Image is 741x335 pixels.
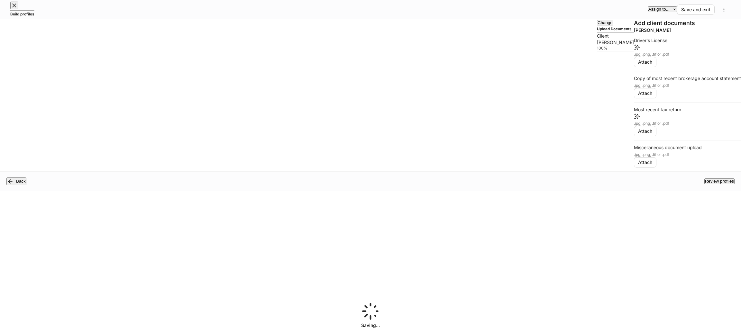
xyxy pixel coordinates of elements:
h5: Build profiles [10,11,34,17]
button: Attach [634,126,656,136]
button: Save and exit [677,5,715,15]
h5: Saving... [361,322,380,329]
button: Attach [634,157,656,167]
div: Attach [638,160,652,165]
div: Client [597,33,634,39]
p: .jpg, .png, .tif or .pdf [634,83,741,88]
p: .jpg, .png, .tif or .pdf [634,121,741,126]
a: [PERSON_NAME]100% [597,39,634,51]
button: Back [6,177,26,185]
a: Upload Documents [597,26,634,32]
p: [PERSON_NAME] [597,39,634,46]
div: Save and exit [681,7,710,12]
h5: [PERSON_NAME] [634,27,671,33]
div: Assign to... [648,7,676,11]
div: Driver's License [634,37,741,50]
button: Change [597,20,613,25]
div: Miscellaneous document upload [634,144,741,151]
button: Assign to... [648,6,677,12]
div: Change [598,21,613,25]
div: Review profiles [705,179,734,183]
div: Attach [638,91,652,95]
p: .jpg, .png, .tif or .pdf [634,152,741,157]
div: Copy of most recent brokerage account statement [634,75,741,82]
h4: Add client documents [634,19,741,27]
button: Attach [634,88,656,98]
p: 100% [597,46,634,51]
div: Attach [638,129,652,133]
p: .jpg, .png, .tif or .pdf [634,52,741,57]
div: Back [7,178,26,185]
button: Attach [634,57,656,67]
button: Review profiles [704,178,735,184]
div: Most recent tax return [634,106,741,120]
div: Attach [638,60,652,64]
